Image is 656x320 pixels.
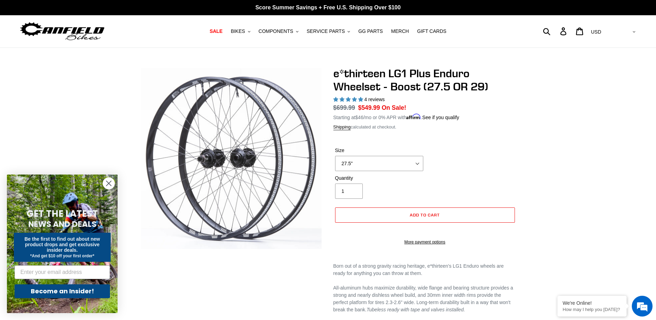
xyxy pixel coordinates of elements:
label: Quantity [335,175,423,182]
a: SALE [206,27,226,36]
s: $699.99 [333,104,355,111]
span: BIKES [231,28,245,34]
p: Starting at /mo or 0% APR with . [333,112,459,121]
button: Become an Insider! [15,284,110,298]
a: More payment options [335,239,515,245]
button: SERVICE PARTS [303,27,353,36]
div: We're Online! [563,300,621,306]
div: Born out of a strong gravity racing heritage, e*thirteen's LG1 Enduro wheels are ready for anythi... [333,263,517,277]
span: $46 [355,115,363,120]
input: Enter your email address [15,265,110,279]
span: 4 reviews [364,97,385,102]
span: On Sale! [382,103,406,112]
button: Add to cart [335,207,515,223]
span: *And get $10 off your first order* [30,254,94,258]
span: SERVICE PARTS [307,28,345,34]
img: Canfield Bikes [19,20,105,42]
a: See if you qualify - Learn more about Affirm Financing (opens in modal) [422,115,459,120]
span: COMPONENTS [259,28,293,34]
p: All-aluminum hubs maximize durability, wide flange and bearing structure provides a strong and ne... [333,284,517,313]
button: COMPONENTS [255,27,302,36]
button: BIKES [227,27,253,36]
span: $549.99 [358,104,380,111]
input: Search [547,24,564,39]
label: Size [335,147,423,154]
span: Affirm [406,114,421,119]
span: SALE [210,28,222,34]
span: GIFT CARDS [417,28,446,34]
a: Shipping [333,124,351,130]
span: NEWS AND DEALS [28,219,96,230]
a: GIFT CARDS [414,27,450,36]
p: How may I help you today? [563,307,621,312]
a: MERCH [388,27,412,36]
a: GG PARTS [355,27,386,36]
span: MERCH [391,28,409,34]
span: Add to cart [410,212,440,217]
em: Tubeless ready with tape and valves installed. [367,307,465,312]
span: GET THE LATEST [27,207,98,220]
span: 5.00 stars [333,97,364,102]
button: Close dialog [103,177,115,189]
h1: e*thirteen LG1 Plus Enduro Wheelset - Boost (27.5 OR 29) [333,67,517,94]
span: Be the first to find out about new product drops and get exclusive insider deals. [25,236,100,253]
div: calculated at checkout. [333,124,517,131]
span: GG PARTS [358,28,383,34]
